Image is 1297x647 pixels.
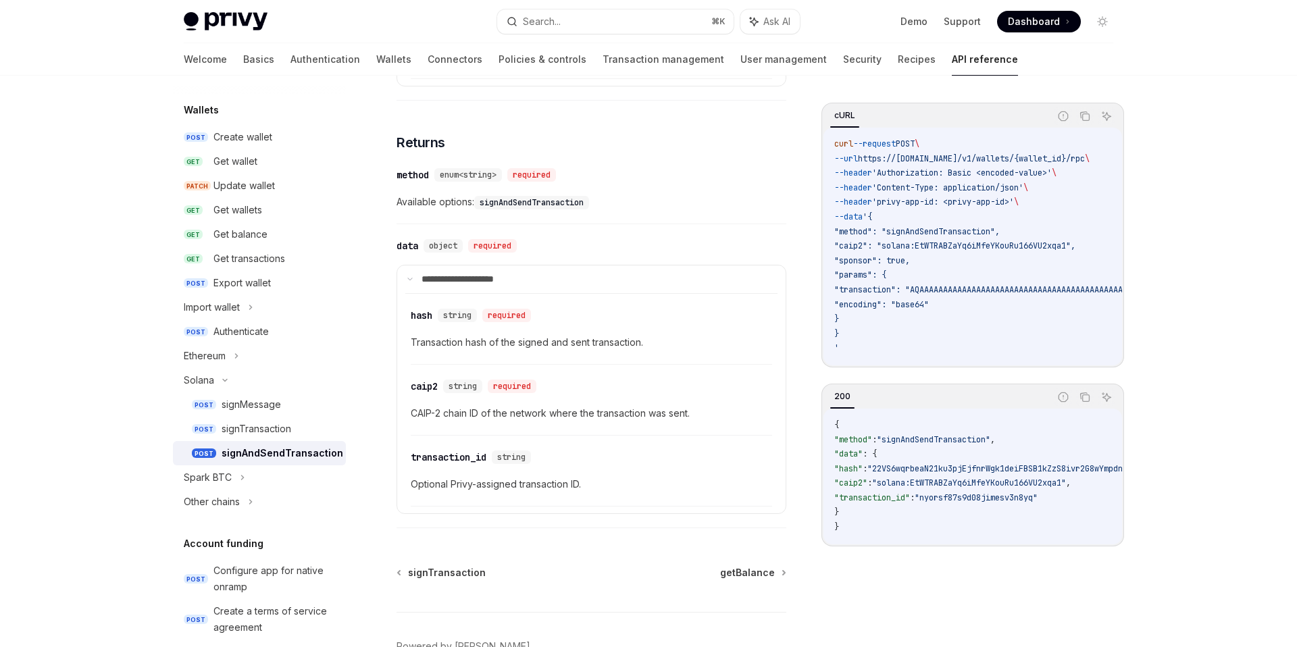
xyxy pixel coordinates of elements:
[213,153,257,170] div: Get wallet
[411,405,772,421] span: CAIP-2 chain ID of the network where the transaction was sent.
[910,492,915,503] span: :
[834,182,872,193] span: --header
[720,566,785,579] a: getBalance
[1008,15,1060,28] span: Dashboard
[397,194,786,210] span: Available options:
[853,138,896,149] span: --request
[834,507,839,517] span: }
[213,563,338,595] div: Configure app for native onramp
[834,153,858,164] span: --url
[507,168,556,182] div: required
[222,396,281,413] div: signMessage
[440,170,497,180] span: enum<string>
[376,43,411,76] a: Wallets
[834,328,839,339] span: }
[1076,107,1094,125] button: Copy the contents from the code block
[1014,197,1019,207] span: \
[184,574,208,584] span: POST
[449,381,477,392] span: string
[834,197,872,207] span: --header
[877,434,990,445] span: "signAndSendTransaction"
[184,299,240,315] div: Import wallet
[952,43,1018,76] a: API reference
[1052,167,1057,178] span: \
[834,434,872,445] span: "method"
[834,313,839,324] span: }
[1098,388,1115,406] button: Ask AI
[863,448,877,459] span: : {
[213,129,272,145] div: Create wallet
[184,12,268,31] img: light logo
[482,309,531,322] div: required
[997,11,1081,32] a: Dashboard
[443,310,472,321] span: string
[872,434,877,445] span: :
[397,133,445,152] span: Returns
[1054,107,1072,125] button: Report incorrect code
[872,167,1052,178] span: 'Authorization: Basic <encoded-value>'
[720,566,775,579] span: getBalance
[192,448,216,459] span: POST
[1098,107,1115,125] button: Ask AI
[173,247,346,271] a: GETGet transactions
[184,230,203,240] span: GET
[173,559,346,599] a: POSTConfigure app for native onramp
[213,603,338,636] div: Create a terms of service agreement
[184,536,263,552] h5: Account funding
[834,463,863,474] span: "hash"
[834,299,929,310] span: "encoding": "base64"
[184,348,226,364] div: Ethereum
[497,452,526,463] span: string
[173,271,346,295] a: POSTExport wallet
[834,492,910,503] span: "transaction_id"
[830,388,855,405] div: 200
[763,15,790,28] span: Ask AI
[488,380,536,393] div: required
[834,255,910,266] span: "sponsor": true,
[843,43,882,76] a: Security
[834,269,886,280] span: "params": {
[858,153,1085,164] span: https://[DOMAIN_NAME]/v1/wallets/{wallet_id}/rpc
[243,43,274,76] a: Basics
[184,278,208,288] span: POST
[944,15,981,28] a: Support
[408,566,486,579] span: signTransaction
[834,521,839,532] span: }
[184,181,211,191] span: PATCH
[184,469,232,486] div: Spark BTC
[213,275,271,291] div: Export wallet
[863,211,872,222] span: '{
[428,43,482,76] a: Connectors
[497,9,734,34] button: Search...⌘K
[184,157,203,167] span: GET
[474,196,589,209] code: signAndSendTransaction
[990,434,995,445] span: ,
[173,149,346,174] a: GETGet wallet
[184,102,219,118] h5: Wallets
[1085,153,1090,164] span: \
[411,450,486,464] div: transaction_id
[213,202,262,218] div: Get wallets
[867,477,872,488] span: :
[834,448,863,459] span: "data"
[184,132,208,143] span: POST
[173,174,346,198] a: PATCHUpdate wallet
[173,392,346,417] a: POSTsignMessage
[1066,477,1071,488] span: ,
[834,342,839,353] span: '
[184,327,208,337] span: POST
[896,138,915,149] span: POST
[213,226,268,242] div: Get balance
[468,239,517,253] div: required
[213,178,275,194] div: Update wallet
[834,477,867,488] span: "caip2"
[834,419,839,430] span: {
[397,239,418,253] div: data
[834,240,1075,251] span: "caip2": "solana:EtWTRABZaYq6iMfeYKouRu166VU2xqa1",
[184,372,214,388] div: Solana
[834,226,1000,237] span: "method": "signAndSendTransaction",
[173,417,346,441] a: POSTsignTransaction
[834,138,853,149] span: curl
[915,492,1038,503] span: "nyorsf87s9d08jimesv3n8yq"
[740,43,827,76] a: User management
